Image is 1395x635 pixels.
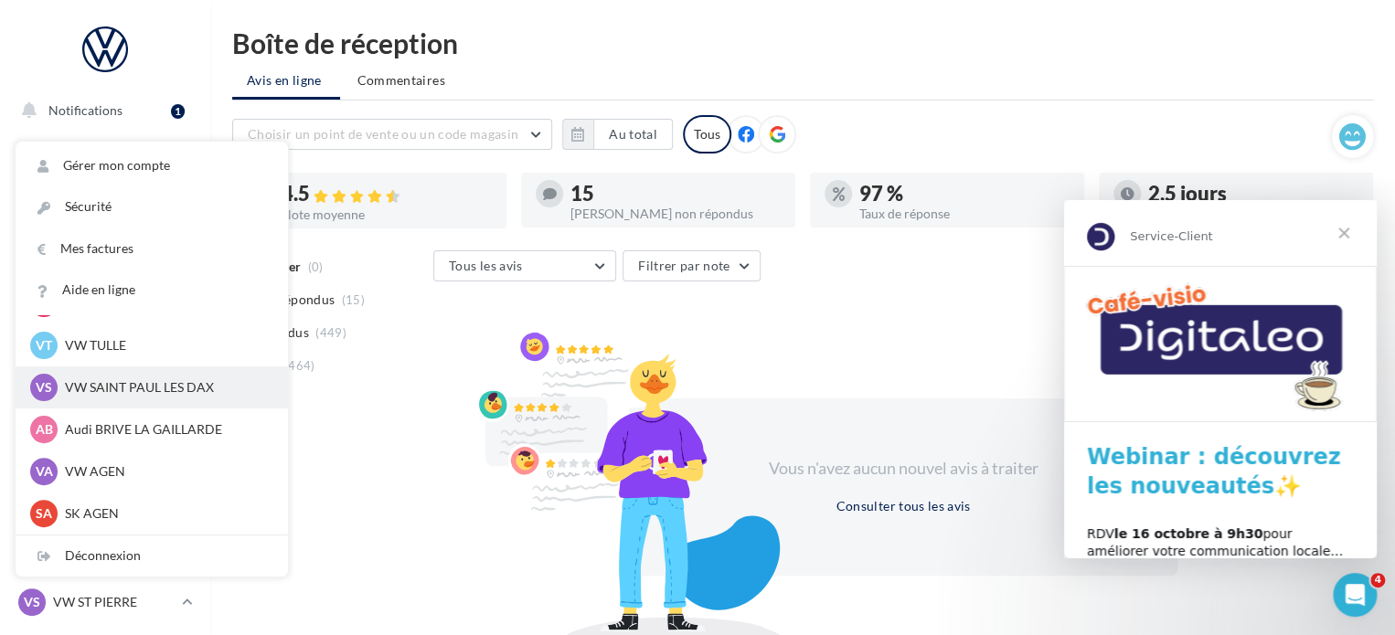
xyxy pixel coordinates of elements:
[562,119,673,150] button: Au total
[433,250,616,281] button: Tous les avis
[15,585,196,619] a: VS VW ST PIERRE
[11,137,199,175] a: Opérations
[623,250,761,281] button: Filtrer par note
[50,326,199,341] b: le 16 octobre à 9h30
[342,292,365,307] span: (15)
[36,420,53,439] span: AB
[36,462,53,481] span: VA
[48,102,122,118] span: Notifications
[65,462,266,481] p: VW AGEN
[16,270,288,311] a: Aide en ligne
[828,495,977,517] button: Consulter tous les avis
[11,411,199,450] a: Calendrier
[593,119,673,150] button: Au total
[11,275,199,313] a: Campagnes
[16,228,288,270] a: Mes factures
[11,320,199,358] a: Contacts
[11,365,199,404] a: Médiathèque
[11,182,199,221] a: Boîte de réception
[282,184,492,205] div: 4.5
[284,358,315,373] span: (464)
[171,104,185,119] div: 1
[859,184,1070,204] div: 97 %
[11,229,199,268] a: Visibilité en ligne
[65,504,266,523] p: SK AGEN
[65,420,266,439] p: Audi BRIVE LA GAILLARDE
[65,336,266,355] p: VW TULLE
[11,91,192,130] button: Notifications 1
[315,325,346,340] span: (449)
[248,126,518,142] span: Choisir un point de vente ou un code magasin
[16,145,288,186] a: Gérer mon compte
[746,457,1060,481] div: Vous n'avez aucun nouvel avis à traiter
[53,593,175,611] p: VW ST PIERRE
[357,71,445,90] span: Commentaires
[232,29,1373,57] div: Boîte de réception
[683,115,731,153] div: Tous
[23,325,290,379] div: RDV pour améliorer votre communication locale… et attirer plus de clients !
[1148,184,1358,204] div: 2,5 jours
[1370,573,1385,587] span: 4
[570,184,781,204] div: 15
[36,378,52,397] span: VS
[282,208,492,221] div: Note moyenne
[250,291,335,309] span: Non répondus
[449,258,523,273] span: Tous les avis
[1333,573,1377,617] iframe: Intercom live chat
[1064,200,1377,558] iframe: Intercom live chat message
[16,535,288,577] div: Déconnexion
[16,186,288,228] a: Sécurité
[36,504,52,523] span: SA
[232,119,552,150] button: Choisir un point de vente ou un code magasin
[11,456,199,510] a: PLV et print personnalisable
[570,207,781,220] div: [PERSON_NAME] non répondus
[859,207,1070,220] div: Taux de réponse
[36,336,52,355] span: VT
[65,378,266,397] p: VW SAINT PAUL LES DAX
[24,593,40,611] span: VS
[11,517,199,571] a: Campagnes DataOnDemand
